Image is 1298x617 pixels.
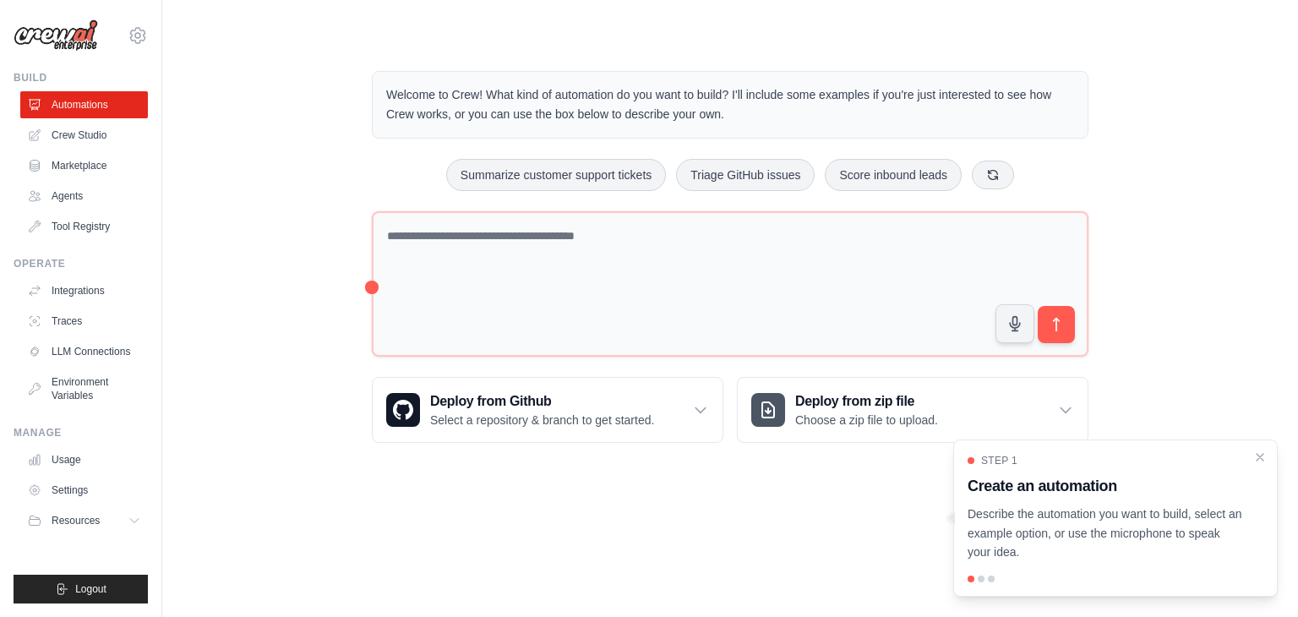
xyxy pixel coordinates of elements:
a: Automations [20,91,148,118]
p: Select a repository & branch to get started. [430,412,654,429]
button: Score inbound leads [825,159,962,191]
h3: Deploy from Github [430,391,654,412]
a: LLM Connections [20,338,148,365]
p: Describe the automation you want to build, select an example option, or use the microphone to spe... [968,505,1243,562]
h3: Create an automation [968,474,1243,498]
button: Resources [20,507,148,534]
div: Build [14,71,148,85]
p: Welcome to Crew! What kind of automation do you want to build? I'll include some examples if you'... [386,85,1074,124]
button: Logout [14,575,148,603]
a: Integrations [20,277,148,304]
p: Choose a zip file to upload. [795,412,938,429]
a: Crew Studio [20,122,148,149]
h3: Deploy from zip file [795,391,938,412]
a: Environment Variables [20,369,148,409]
a: Settings [20,477,148,504]
button: Triage GitHub issues [676,159,815,191]
span: Step 1 [981,454,1017,467]
a: Marketplace [20,152,148,179]
img: Logo [14,19,98,52]
span: Resources [52,514,100,527]
a: Traces [20,308,148,335]
button: Summarize customer support tickets [446,159,666,191]
a: Tool Registry [20,213,148,240]
a: Usage [20,446,148,473]
div: Manage [14,426,148,440]
a: Agents [20,183,148,210]
button: Close walkthrough [1253,450,1267,464]
span: Logout [75,582,106,596]
div: Operate [14,257,148,270]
